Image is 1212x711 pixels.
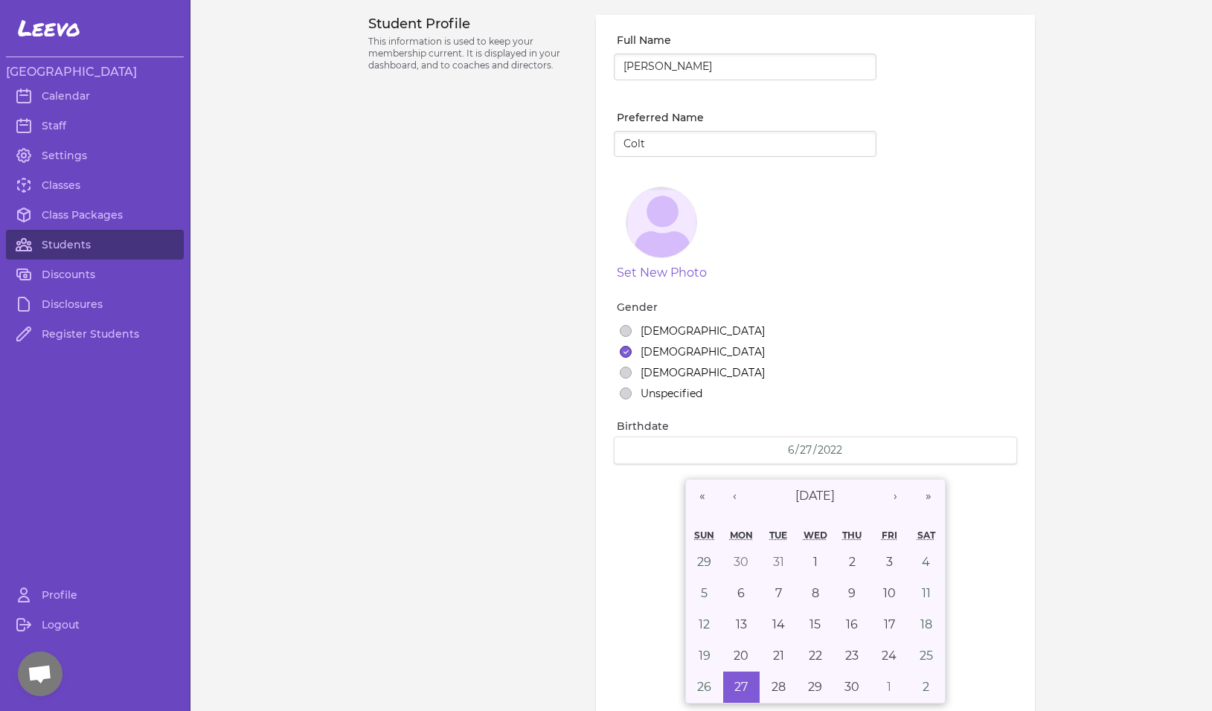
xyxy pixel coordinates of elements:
[772,680,786,694] abbr: June 28, 2022
[870,640,908,672] button: June 24, 2022
[808,680,822,694] abbr: June 29, 2022
[6,81,184,111] a: Calendar
[908,547,945,578] button: June 4, 2022
[849,555,856,569] abbr: June 2, 2022
[697,555,711,569] abbr: May 29, 2022
[686,578,723,609] button: June 5, 2022
[834,672,871,703] button: June 30, 2022
[18,15,80,42] span: Leevo
[617,33,876,48] label: Full Name
[368,36,579,71] p: This information is used to keep your membership current. It is displayed in your dashboard, and ...
[870,578,908,609] button: June 10, 2022
[6,289,184,319] a: Disclosures
[799,443,813,457] input: DD
[772,617,785,631] abbr: June 14, 2022
[734,555,748,569] abbr: May 30, 2022
[617,110,876,125] label: Preferred Name
[884,617,895,631] abbr: June 17, 2022
[773,555,784,569] abbr: May 31, 2022
[686,609,723,640] button: June 12, 2022
[18,652,62,696] div: Open chat
[6,260,184,289] a: Discounts
[887,680,891,694] abbr: July 1, 2022
[617,264,707,282] button: Set New Photo
[809,617,821,631] abbr: June 15, 2022
[908,578,945,609] button: June 11, 2022
[834,609,871,640] button: June 16, 2022
[617,419,1016,434] label: Birthdate
[813,443,817,457] span: /
[6,319,184,349] a: Register Students
[797,578,834,609] button: June 8, 2022
[908,609,945,640] button: June 18, 2022
[760,609,797,640] button: June 14, 2022
[686,672,723,703] button: June 26, 2022
[699,617,710,631] abbr: June 12, 2022
[844,680,859,694] abbr: June 30, 2022
[813,555,818,569] abbr: June 1, 2022
[797,672,834,703] button: June 29, 2022
[760,640,797,672] button: June 21, 2022
[368,15,579,33] h3: Student Profile
[797,640,834,672] button: June 22, 2022
[809,649,822,663] abbr: June 22, 2022
[6,141,184,170] a: Settings
[641,324,765,338] label: [DEMOGRAPHIC_DATA]
[734,680,748,694] abbr: June 27, 2022
[795,443,799,457] span: /
[834,640,871,672] button: June 23, 2022
[848,586,856,600] abbr: June 9, 2022
[730,530,753,541] abbr: Monday
[723,640,760,672] button: June 20, 2022
[922,586,931,600] abbr: June 11, 2022
[760,578,797,609] button: June 7, 2022
[787,443,795,457] input: MM
[6,610,184,640] a: Logout
[6,170,184,200] a: Classes
[641,344,765,359] label: [DEMOGRAPHIC_DATA]
[797,609,834,640] button: June 15, 2022
[686,480,719,512] button: «
[804,530,827,541] abbr: Wednesday
[882,649,897,663] abbr: June 24, 2022
[917,530,935,541] abbr: Saturday
[922,555,930,569] abbr: June 4, 2022
[870,672,908,703] button: July 1, 2022
[734,649,748,663] abbr: June 20, 2022
[775,586,782,600] abbr: June 7, 2022
[842,530,862,541] abbr: Thursday
[723,672,760,703] button: June 27, 2022
[817,443,844,457] input: YYYY
[769,530,787,541] abbr: Tuesday
[694,530,714,541] abbr: Sunday
[6,580,184,610] a: Profile
[736,617,747,631] abbr: June 13, 2022
[870,609,908,640] button: June 17, 2022
[701,586,708,600] abbr: June 5, 2022
[723,547,760,578] button: May 30, 2022
[834,547,871,578] button: June 2, 2022
[870,547,908,578] button: June 3, 2022
[686,547,723,578] button: May 29, 2022
[760,672,797,703] button: June 28, 2022
[886,555,893,569] abbr: June 3, 2022
[834,578,871,609] button: June 9, 2022
[879,480,912,512] button: ›
[883,586,896,600] abbr: June 10, 2022
[920,617,932,631] abbr: June 18, 2022
[797,547,834,578] button: June 1, 2022
[812,586,819,600] abbr: June 8, 2022
[846,617,858,631] abbr: June 16, 2022
[614,131,876,158] input: Richard
[773,649,784,663] abbr: June 21, 2022
[920,649,933,663] abbr: June 25, 2022
[912,480,945,512] button: »
[719,480,751,512] button: ‹
[699,649,711,663] abbr: June 19, 2022
[6,200,184,230] a: Class Packages
[614,54,876,80] input: Richard Button
[751,480,879,512] button: [DATE]
[908,640,945,672] button: June 25, 2022
[845,649,859,663] abbr: June 23, 2022
[723,609,760,640] button: June 13, 2022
